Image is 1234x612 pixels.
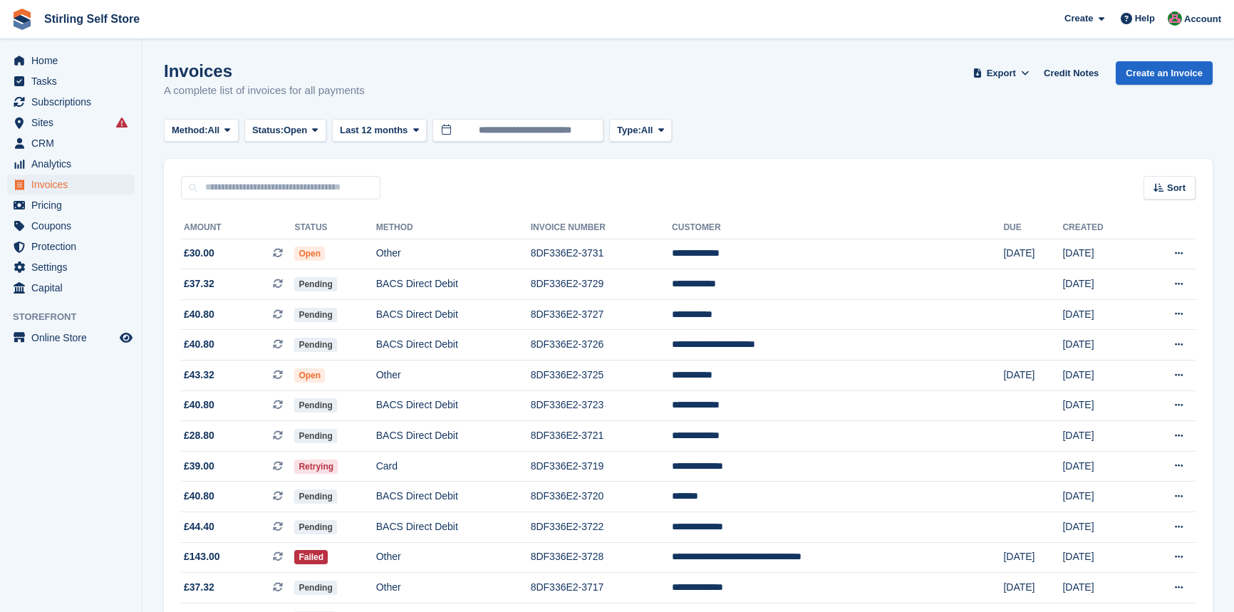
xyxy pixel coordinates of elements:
span: Type: [617,123,641,138]
td: BACS Direct Debit [376,269,531,300]
span: Pricing [31,195,117,215]
span: All [208,123,220,138]
span: £143.00 [184,549,220,564]
td: [DATE] [1062,451,1139,482]
th: Due [1003,217,1062,239]
span: Open [294,247,325,261]
span: Last 12 months [340,123,408,138]
td: Other [376,239,531,269]
a: menu [7,257,135,277]
span: £37.32 [184,580,214,595]
span: £30.00 [184,246,214,261]
td: [DATE] [1062,299,1139,330]
h1: Invoices [164,61,365,81]
span: Open [294,368,325,383]
td: [DATE] [1003,361,1062,391]
th: Amount [181,217,294,239]
span: £40.80 [184,337,214,352]
td: 8DF336E2-3728 [531,542,672,573]
td: 8DF336E2-3722 [531,512,672,543]
span: Pending [294,277,336,291]
th: Invoice Number [531,217,672,239]
td: 8DF336E2-3726 [531,330,672,361]
a: Credit Notes [1038,61,1104,85]
th: Customer [672,217,1003,239]
span: Analytics [31,154,117,174]
td: 8DF336E2-3721 [531,421,672,452]
span: £39.00 [184,459,214,474]
p: A complete list of invoices for all payments [164,83,365,99]
span: Sort [1167,181,1186,195]
span: £43.32 [184,368,214,383]
button: Last 12 months [332,119,427,142]
a: menu [7,175,135,195]
span: Online Store [31,328,117,348]
span: Protection [31,237,117,256]
span: Pending [294,581,336,595]
span: Home [31,51,117,71]
a: menu [7,154,135,174]
span: CRM [31,133,117,153]
td: 8DF336E2-3723 [531,390,672,421]
span: £40.80 [184,307,214,322]
td: Other [376,573,531,603]
td: 8DF336E2-3717 [531,573,672,603]
span: Storefront [13,310,142,324]
img: stora-icon-8386f47178a22dfd0bd8f6a31ec36ba5ce8667c1dd55bd0f319d3a0aa187defe.svg [11,9,33,30]
span: Failed [294,550,328,564]
a: Create an Invoice [1116,61,1213,85]
span: Pending [294,489,336,504]
td: [DATE] [1062,361,1139,391]
span: Pending [294,398,336,413]
button: Status: Open [244,119,326,142]
span: Pending [294,308,336,322]
span: Create [1064,11,1093,26]
span: £28.80 [184,428,214,443]
a: menu [7,51,135,71]
td: Other [376,361,531,391]
span: £40.80 [184,489,214,504]
td: [DATE] [1062,269,1139,300]
a: menu [7,92,135,112]
span: £44.40 [184,519,214,534]
span: Settings [31,257,117,277]
span: All [641,123,653,138]
span: Method: [172,123,208,138]
td: 8DF336E2-3727 [531,299,672,330]
td: Other [376,542,531,573]
button: Type: All [609,119,672,142]
span: Account [1184,12,1221,26]
img: Lucy [1168,11,1182,26]
td: [DATE] [1062,573,1139,603]
td: [DATE] [1062,390,1139,421]
td: BACS Direct Debit [376,512,531,543]
td: [DATE] [1062,239,1139,269]
i: Smart entry sync failures have occurred [116,117,128,128]
td: BACS Direct Debit [376,482,531,512]
span: Pending [294,338,336,352]
td: BACS Direct Debit [376,390,531,421]
a: menu [7,278,135,298]
button: Export [970,61,1032,85]
td: BACS Direct Debit [376,330,531,361]
span: Sites [31,113,117,133]
a: Stirling Self Store [38,7,145,31]
a: Preview store [118,329,135,346]
td: [DATE] [1062,542,1139,573]
td: [DATE] [1062,512,1139,543]
td: [DATE] [1003,542,1062,573]
td: 8DF336E2-3725 [531,361,672,391]
td: Card [376,451,531,482]
td: [DATE] [1003,239,1062,269]
td: 8DF336E2-3731 [531,239,672,269]
td: [DATE] [1003,573,1062,603]
span: Capital [31,278,117,298]
th: Status [294,217,375,239]
th: Created [1062,217,1139,239]
span: £40.80 [184,398,214,413]
td: [DATE] [1062,421,1139,452]
a: menu [7,71,135,91]
a: menu [7,133,135,153]
a: menu [7,113,135,133]
span: Retrying [294,460,338,474]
